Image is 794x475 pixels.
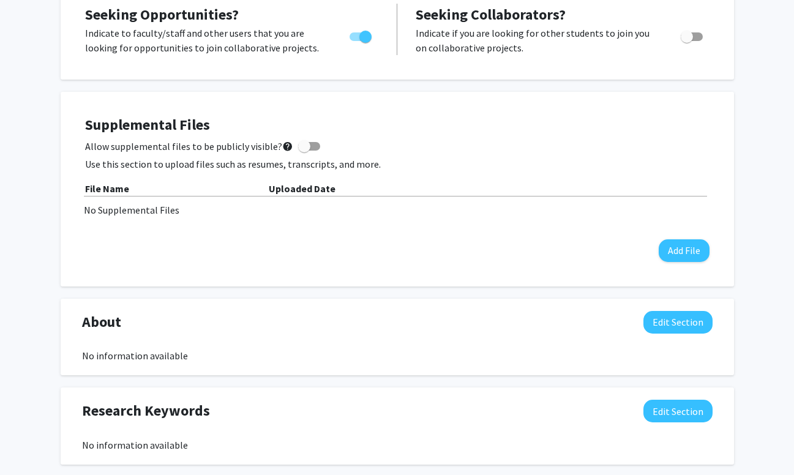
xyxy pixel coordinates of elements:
mat-icon: help [282,139,293,154]
div: No information available [82,438,713,452]
div: No information available [82,348,713,363]
span: About [82,311,121,333]
div: Toggle [345,26,378,44]
span: Research Keywords [82,400,210,422]
button: Edit Research Keywords [643,400,713,422]
p: Use this section to upload files such as resumes, transcripts, and more. [85,157,710,171]
p: Indicate if you are looking for other students to join you on collaborative projects. [416,26,657,55]
button: Edit About [643,311,713,334]
b: File Name [85,182,129,195]
span: Seeking Collaborators? [416,5,566,24]
div: No Supplemental Files [84,203,711,217]
h4: Supplemental Files [85,116,710,134]
span: Allow supplemental files to be publicly visible? [85,139,293,154]
p: Indicate to faculty/staff and other users that you are looking for opportunities to join collabor... [85,26,326,55]
iframe: Chat [9,420,52,466]
span: Seeking Opportunities? [85,5,239,24]
b: Uploaded Date [269,182,335,195]
div: Toggle [676,26,710,44]
button: Add File [659,239,710,262]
